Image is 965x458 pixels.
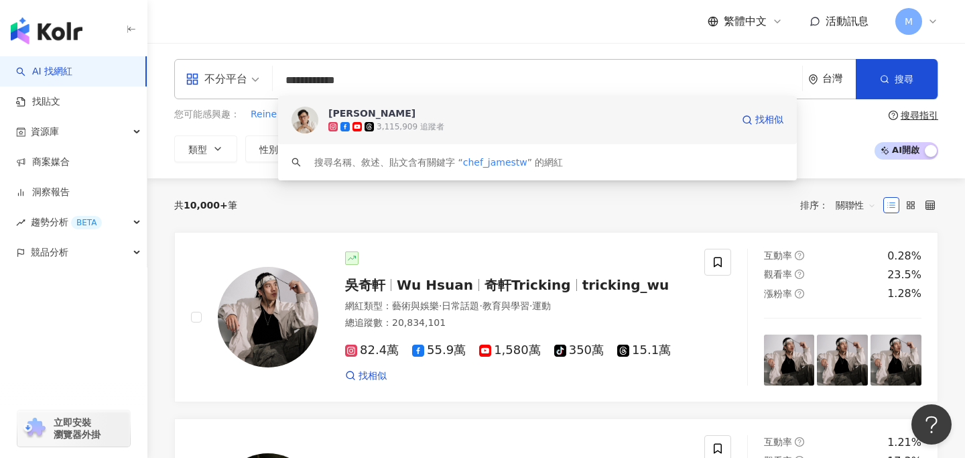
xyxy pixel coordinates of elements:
a: 商案媒合 [16,156,70,169]
span: environment [808,74,818,84]
iframe: Help Scout Beacon - Open [911,404,952,445]
div: 總追蹤數 ： 20,834,101 [345,317,688,330]
a: 找貼文 [16,95,60,109]
img: KOL Avatar [292,107,318,133]
span: 性別 [259,144,278,155]
span: 藝術與娛樂 [392,300,439,311]
span: 找相似 [359,369,387,383]
span: 350萬 [554,343,604,357]
div: 23.5% [887,268,921,282]
a: 洞察報告 [16,186,70,199]
button: 性別 [245,135,308,162]
span: 漲粉率 [764,288,792,299]
span: 吳奇軒 [345,277,385,293]
span: chef_jamestw [463,157,527,168]
span: 奇軒Tricking [485,277,571,293]
span: 競品分析 [31,237,68,268]
span: · [529,300,532,311]
span: M [905,14,913,29]
span: question-circle [795,270,804,279]
span: 運動 [532,300,551,311]
div: 搜尋指引 [901,110,938,121]
span: 10,000+ [184,200,228,211]
span: tricking_wu [582,277,669,293]
span: 您可能感興趣： [174,108,240,121]
span: search [292,158,301,167]
div: 網紅類型 ： [345,300,688,313]
span: question-circle [889,111,898,120]
span: 日常話題 [442,300,479,311]
img: logo [11,17,82,44]
span: rise [16,218,25,227]
div: 台灣 [822,73,856,84]
div: 排序： [800,194,883,216]
div: 搜尋名稱、敘述、貼文含有關鍵字 “ ” 的網紅 [314,155,563,170]
img: chrome extension [21,418,48,439]
span: 互動率 [764,250,792,261]
a: 找相似 [345,369,387,383]
div: 1.21% [887,435,921,450]
span: question-circle [795,289,804,298]
span: · [439,300,442,311]
span: 觀看率 [764,269,792,280]
span: 資源庫 [31,117,59,147]
span: 關聯性 [836,194,876,216]
div: 共 筆 [174,200,237,211]
span: 立即安裝 瀏覽器外掛 [54,416,101,441]
div: 1.28% [887,286,921,301]
span: question-circle [795,437,804,447]
a: KOL Avatar吳奇軒Wu Hsuan奇軒Trickingtricking_wu網紅類型：藝術與娛樂·日常話題·教育與學習·運動總追蹤數：20,834,10182.4萬55.9萬1,580萬... [174,232,938,402]
img: post-image [764,335,815,386]
img: post-image [871,335,921,386]
div: BETA [71,216,102,229]
span: 找相似 [755,113,783,127]
span: 82.4萬 [345,343,399,357]
a: searchAI 找網紅 [16,65,72,78]
span: 搜尋 [895,74,913,84]
span: 1,580萬 [479,343,541,357]
span: · [479,300,482,311]
span: appstore [186,72,199,86]
span: 互動率 [764,437,792,447]
img: KOL Avatar [218,267,318,367]
span: 繁體中文 [724,14,767,29]
span: 教育與學習 [482,300,529,311]
span: Wu Hsuan [397,277,473,293]
span: 活動訊息 [826,15,868,27]
div: [PERSON_NAME] [328,107,415,120]
span: 趨勢分析 [31,207,102,237]
span: 55.9萬 [412,343,466,357]
button: 搜尋 [856,59,938,99]
span: question-circle [795,251,804,260]
span: Reine [251,108,277,121]
span: 類型 [188,144,207,155]
a: 找相似 [742,107,783,133]
button: Reine [250,107,277,122]
div: 0.28% [887,249,921,264]
img: post-image [817,335,868,386]
a: chrome extension立即安裝 瀏覽器外掛 [17,410,130,447]
div: 3,115,909 追蹤者 [377,121,444,133]
span: 15.1萬 [617,343,671,357]
button: 類型 [174,135,237,162]
div: 不分平台 [186,68,247,90]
